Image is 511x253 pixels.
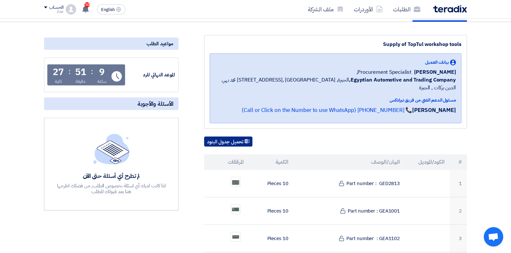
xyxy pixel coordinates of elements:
[349,2,388,17] a: الأوردرات
[101,7,115,12] span: English
[97,78,107,85] div: ساعة
[356,68,412,76] span: Procurement Specialist,
[68,66,71,77] div: :
[137,100,173,107] span: الأسئلة والأجوبة
[66,4,76,15] img: profile_test.png
[231,205,240,213] img: GEA_1758625966781.png
[91,66,93,77] div: :
[242,106,412,114] a: 📞 [PHONE_NUMBER] (Call or Click on the Number to use WhatsApp)
[49,5,63,10] div: الحساب
[75,78,86,85] div: دقيقة
[405,154,450,170] th: الكود/الموديل
[433,5,467,13] img: Teradix logo
[294,225,405,252] td: Part number : GEA1102
[55,78,62,85] div: ثانية
[249,154,294,170] th: الكمية
[450,197,467,225] td: 2
[249,197,294,225] td: 10 Pieces
[44,38,179,50] div: مواعيد الطلب
[349,76,456,84] b: Egyptian Automotive and Trading Company,
[56,172,167,180] div: لم تطرح أي أسئلة حتى الآن
[303,2,349,17] a: ملف الشركة
[53,68,64,77] div: 27
[249,225,294,252] td: 10 Pieces
[85,2,90,7] span: 10
[99,68,105,77] div: 9
[215,76,456,92] span: الجيزة, [GEOGRAPHIC_DATA] ,[STREET_ADDRESS] محمد بهي الدين بركات , الجيزة
[294,170,405,197] td: Part number : GED2813
[412,106,456,114] strong: [PERSON_NAME]
[56,183,167,194] div: اذا كانت لديك أي اسئلة بخصوص الطلب, من فضلك اطرحها هنا بعد قبولك للطلب
[126,71,175,79] div: الموعد النهائي للرد
[484,227,503,247] div: Open chat
[450,225,467,252] td: 3
[450,154,467,170] th: #
[215,97,456,104] div: مسئول الدعم الفني من فريق تيرادكس
[414,68,456,76] span: [PERSON_NAME]
[231,234,240,240] img: GEA_1758626016568.png
[249,170,294,197] td: 10 Pieces
[210,40,461,48] div: Supply of TopTul workshop tools
[204,137,252,147] button: تحميل جدول البنود
[44,10,63,14] div: Ziad
[75,68,86,77] div: 51
[388,2,425,17] a: الطلبات
[294,154,405,170] th: البيان/الوصف
[231,178,240,186] img: GED_1758625901017.png
[450,170,467,197] td: 1
[204,154,249,170] th: المرفقات
[294,197,405,225] td: Part number : GEA1001
[97,4,125,15] button: English
[425,59,449,66] span: بيانات العميل
[93,134,130,164] img: empty_state_list.svg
